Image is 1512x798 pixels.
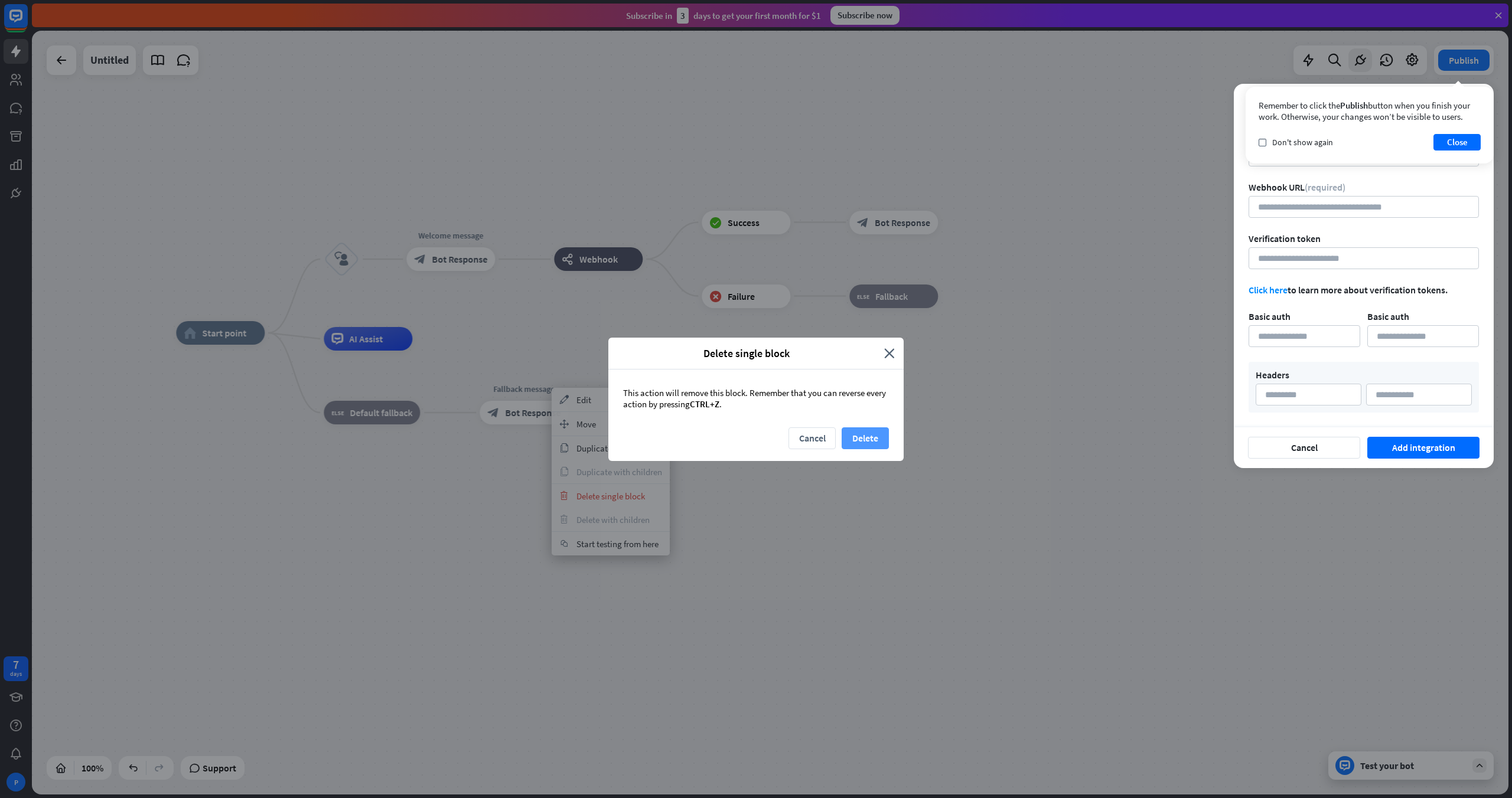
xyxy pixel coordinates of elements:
a: Click here [1249,284,1288,296]
span: Basic auth [1249,310,1291,322]
span: Verification token [1249,233,1321,244]
span: (required) [1305,181,1345,193]
div: Remember to click the button when you finish your work. Otherwise, your changes won’t be visible ... [1259,100,1481,122]
span: Headers [1256,369,1289,381]
button: Cancel [1248,437,1360,459]
button: Cancel [788,427,836,449]
div: This action will remove this block. Remember that you can reverse every action by pressing . [608,369,904,427]
button: Delete [842,427,889,449]
span: Publish [1340,100,1368,111]
button: Open LiveChat chat widget [9,5,45,40]
span: Delete single block [617,346,875,360]
span: to learn more about verification tokens. [1249,284,1448,296]
span: Basic auth [1367,310,1409,322]
span: CTRL+Z [690,398,719,410]
i: close [884,346,895,360]
span: Don't show again [1272,137,1333,148]
button: Add integration [1367,437,1480,459]
button: Close [1433,134,1481,151]
span: Webhook URL [1249,181,1345,193]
